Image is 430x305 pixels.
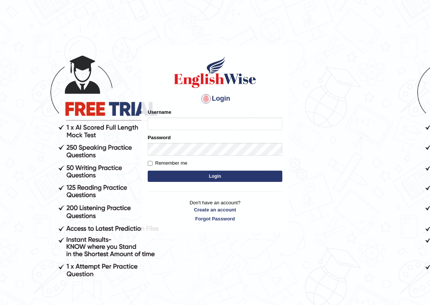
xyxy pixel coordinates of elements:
[148,134,171,141] label: Password
[148,171,282,182] button: Login
[148,215,282,222] a: Forgot Password
[172,55,258,89] img: Logo of English Wise sign in for intelligent practice with AI
[148,161,153,166] input: Remember me
[148,93,282,105] h4: Login
[148,109,171,116] label: Username
[148,159,187,167] label: Remember me
[148,206,282,213] a: Create an account
[148,199,282,222] p: Don't have an account?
